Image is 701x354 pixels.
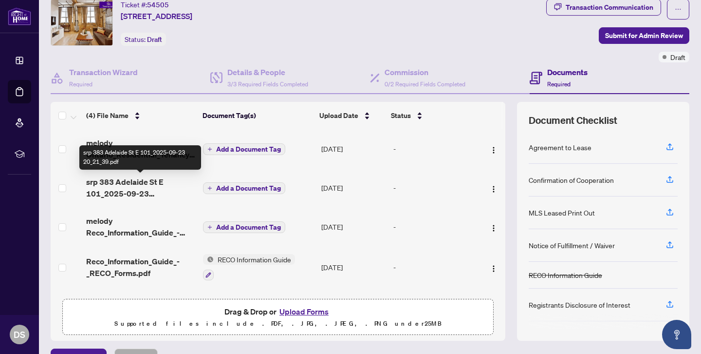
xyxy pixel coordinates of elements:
[315,102,387,129] th: Upload Date
[86,137,195,160] span: melody Ontario_Residential_Tenancy_Agreement_-_PropTx-[PERSON_NAME].pdf
[490,146,498,154] img: Logo
[490,265,498,273] img: Logo
[317,168,389,207] td: [DATE]
[670,52,685,62] span: Draft
[227,80,308,88] span: 3/3 Required Fields Completed
[69,66,138,78] h4: Transaction Wizard
[207,225,212,230] span: plus
[393,262,476,273] div: -
[385,66,465,78] h4: Commission
[277,305,332,318] button: Upload Forms
[203,221,285,233] button: Add a Document Tag
[121,10,192,22] span: [STREET_ADDRESS]
[529,175,614,185] div: Confirmation of Cooperation
[319,110,358,121] span: Upload Date
[86,256,195,279] span: Reco_Information_Guide_-_RECO_Forms.pdf
[121,33,166,46] div: Status:
[203,254,295,280] button: Status IconRECO Information Guide
[391,110,411,121] span: Status
[224,305,332,318] span: Drag & Drop or
[605,28,683,43] span: Submit for Admin Review
[227,66,308,78] h4: Details & People
[599,27,689,44] button: Submit for Admin Review
[216,185,281,192] span: Add a Document Tag
[486,219,501,235] button: Logo
[79,145,201,170] div: srp 383 Adelaide St E 101_2025-09-23 20_21_39.pdf
[393,182,476,193] div: -
[675,6,682,13] span: ellipsis
[82,102,199,129] th: (4) File Name
[529,114,617,127] span: Document Checklist
[86,110,129,121] span: (4) File Name
[317,246,389,288] td: [DATE]
[216,146,281,153] span: Add a Document Tag
[385,80,465,88] span: 0/2 Required Fields Completed
[8,7,31,25] img: logo
[199,102,316,129] th: Document Tag(s)
[529,299,630,310] div: Registrants Disclosure of Interest
[529,240,615,251] div: Notice of Fulfillment / Waiver
[203,182,285,194] button: Add a Document Tag
[529,207,595,218] div: MLS Leased Print Out
[147,0,169,9] span: 54505
[387,102,477,129] th: Status
[317,129,389,168] td: [DATE]
[490,185,498,193] img: Logo
[14,328,25,341] span: DS
[393,221,476,232] div: -
[69,318,487,330] p: Supported files include .PDF, .JPG, .JPEG, .PNG under 25 MB
[547,80,571,88] span: Required
[69,80,92,88] span: Required
[86,176,195,199] span: srp 383 Adelaide St E 101_2025-09-23 20_21_39.pdf
[547,66,588,78] h4: Documents
[486,180,501,196] button: Logo
[203,254,214,265] img: Status Icon
[529,142,591,153] div: Agreement to Lease
[214,254,295,265] span: RECO Information Guide
[207,147,212,152] span: plus
[490,224,498,232] img: Logo
[147,35,162,44] span: Draft
[203,143,285,155] button: Add a Document Tag
[529,270,602,280] div: RECO Information Guide
[486,259,501,275] button: Logo
[63,299,493,335] span: Drag & Drop orUpload FormsSupported files include .PDF, .JPG, .JPEG, .PNG under25MB
[662,320,691,349] button: Open asap
[207,186,212,191] span: plus
[393,143,476,154] div: -
[486,141,501,157] button: Logo
[216,224,281,231] span: Add a Document Tag
[86,215,195,238] span: melody Reco_Information_Guide_-_RECO_Forms 5.pdf
[317,207,389,246] td: [DATE]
